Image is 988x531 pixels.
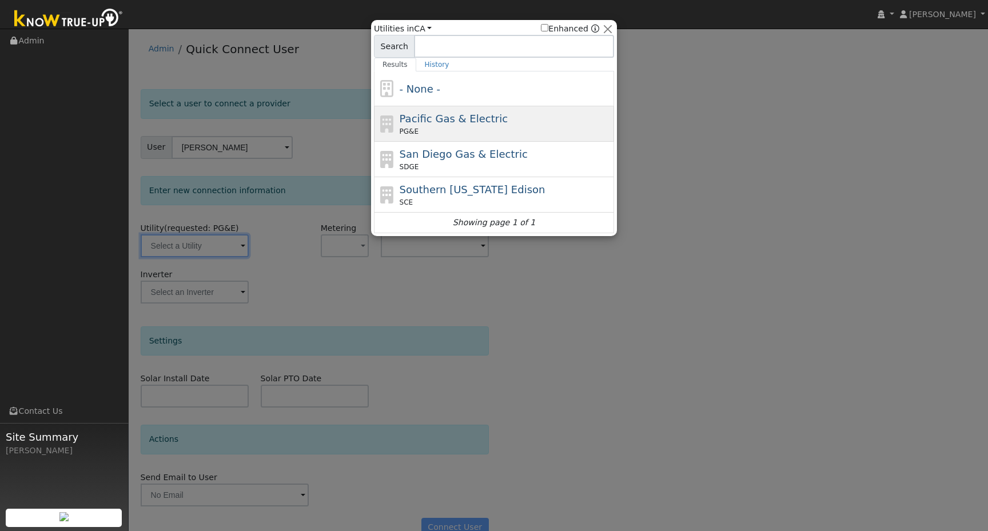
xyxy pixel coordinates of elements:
span: Search [374,35,415,58]
span: SCE [400,197,413,207]
span: PG&E [400,126,419,137]
a: History [416,58,458,71]
img: Know True-Up [9,6,129,32]
span: SDGE [400,162,419,172]
a: Enhanced Providers [591,24,599,33]
span: Show enhanced providers [541,23,599,35]
span: - None - [400,83,440,95]
span: Utilities in [374,23,432,35]
input: Enhanced [541,24,548,31]
a: Results [374,58,416,71]
span: Pacific Gas & Electric [400,113,508,125]
label: Enhanced [541,23,588,35]
span: Southern [US_STATE] Edison [400,183,545,195]
span: San Diego Gas & Electric [400,148,528,160]
img: retrieve [59,512,69,521]
span: Site Summary [6,429,122,445]
i: Showing page 1 of 1 [453,217,535,229]
span: [PERSON_NAME] [909,10,976,19]
div: [PERSON_NAME] [6,445,122,457]
a: CA [414,24,432,33]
